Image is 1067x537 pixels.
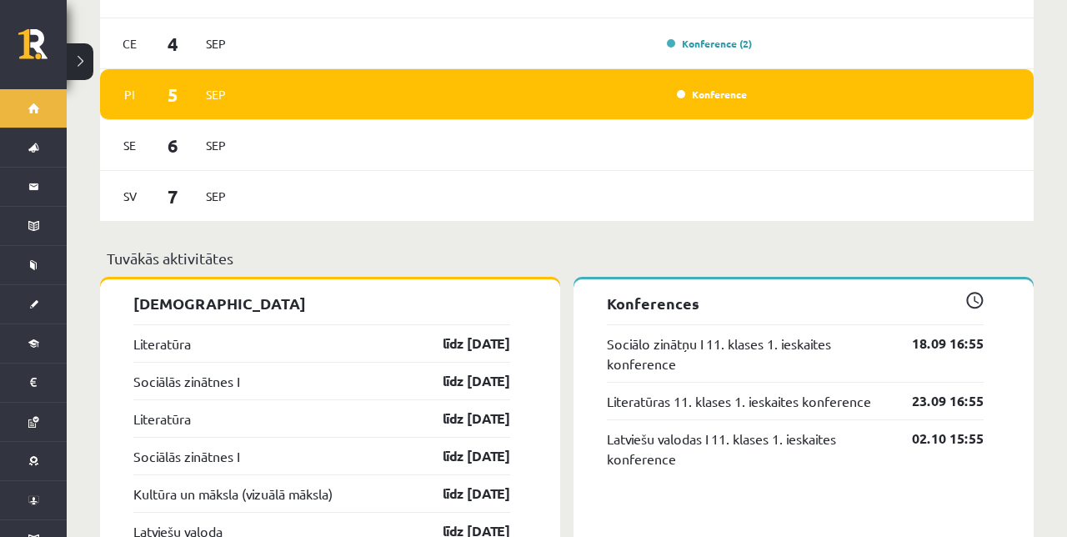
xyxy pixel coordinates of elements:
[133,371,239,391] a: Sociālās zinātnes I
[607,391,871,411] a: Literatūras 11. klases 1. ieskaites konference
[133,292,510,314] p: [DEMOGRAPHIC_DATA]
[148,132,199,159] span: 6
[198,133,233,158] span: Sep
[887,391,984,411] a: 23.09 16:55
[413,371,510,391] a: līdz [DATE]
[148,81,199,108] span: 5
[198,183,233,209] span: Sep
[607,334,887,374] a: Sociālo zinātņu I 11. klases 1. ieskaites konference
[677,88,747,101] a: Konference
[107,247,1027,269] p: Tuvākās aktivitātes
[133,409,191,429] a: Literatūra
[413,334,510,354] a: līdz [DATE]
[133,484,333,504] a: Kultūra un māksla (vizuālā māksla)
[113,183,148,209] span: Sv
[887,429,984,449] a: 02.10 15:55
[413,446,510,466] a: līdz [DATE]
[413,484,510,504] a: līdz [DATE]
[113,82,148,108] span: Pi
[133,334,191,354] a: Literatūra
[148,183,199,210] span: 7
[18,29,67,71] a: Rīgas 1. Tālmācības vidusskola
[148,30,199,58] span: 4
[198,31,233,57] span: Sep
[887,334,984,354] a: 18.09 16:55
[413,409,510,429] a: līdz [DATE]
[133,446,239,466] a: Sociālās zinātnes I
[607,429,887,469] a: Latviešu valodas I 11. klases 1. ieskaites konference
[667,37,752,50] a: Konference (2)
[113,31,148,57] span: Ce
[113,133,148,158] span: Se
[198,82,233,108] span: Sep
[607,292,984,314] p: Konferences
